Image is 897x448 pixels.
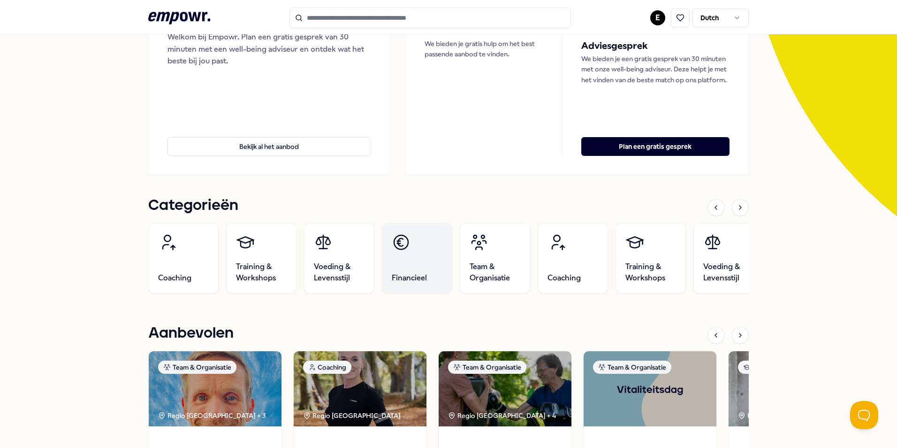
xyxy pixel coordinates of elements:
[236,261,287,284] span: Training & Workshops
[149,351,281,426] img: package image
[167,122,371,156] a: Bekijk al het aanbod
[593,361,671,374] div: Team & Organisatie
[158,410,266,421] div: Regio [GEOGRAPHIC_DATA] + 3
[148,322,234,345] h1: Aanbevolen
[303,361,351,374] div: Coaching
[303,410,402,421] div: Regio [GEOGRAPHIC_DATA]
[392,272,427,284] span: Financieel
[304,223,374,294] a: Voeding & Levensstijl
[448,410,556,421] div: Regio [GEOGRAPHIC_DATA] + 4
[850,401,878,429] iframe: Help Scout Beacon - Open
[581,137,730,156] button: Plan een gratis gesprek
[625,261,676,284] span: Training & Workshops
[167,31,371,67] div: Welkom bij Empowr. Plan een gratis gesprek van 30 minuten met een well-being adviseur en ontdek w...
[448,361,526,374] div: Team & Organisatie
[703,261,754,284] span: Voeding & Levensstijl
[538,223,608,294] a: Coaching
[382,223,452,294] a: Financieel
[738,361,823,374] div: Training & Workshops
[547,272,581,284] span: Coaching
[314,261,365,284] span: Voeding & Levensstijl
[584,351,716,426] img: package image
[460,223,530,294] a: Team & Organisatie
[289,8,571,28] input: Search for products, categories or subcategories
[581,54,730,85] p: We bieden je een gratis gesprek van 30 minuten met onze well-being adviseur. Deze helpt je met he...
[158,361,236,374] div: Team & Organisatie
[439,351,571,426] img: package image
[581,39,730,54] h5: Adviesgesprek
[158,272,191,284] span: Coaching
[226,223,296,294] a: Training & Workshops
[425,39,543,60] p: We bieden je gratis hulp om het best passende aanbod te vinden.
[738,410,837,421] div: Regio [GEOGRAPHIC_DATA]
[148,194,238,217] h1: Categorieën
[470,261,520,284] span: Team & Organisatie
[650,10,665,25] button: E
[167,137,371,156] button: Bekijk al het aanbod
[148,223,219,294] a: Coaching
[616,223,686,294] a: Training & Workshops
[729,351,861,426] img: package image
[693,223,764,294] a: Voeding & Levensstijl
[294,351,426,426] img: package image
